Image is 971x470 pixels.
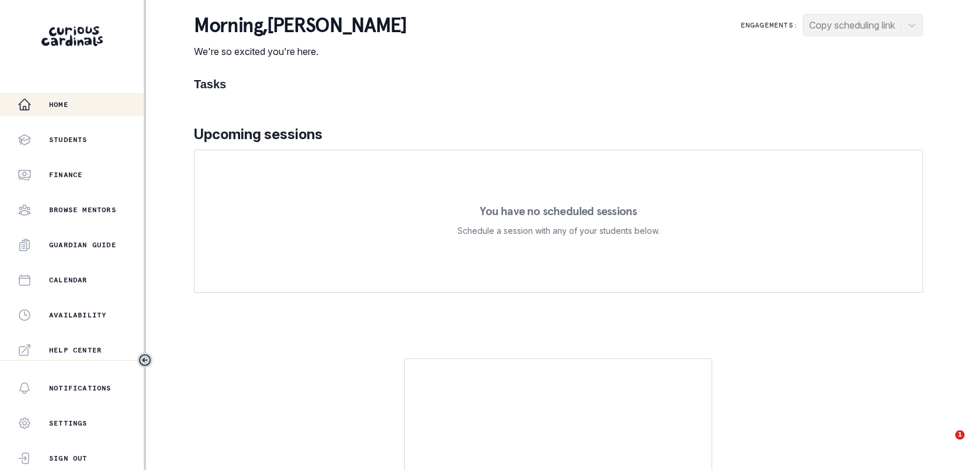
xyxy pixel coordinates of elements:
[480,205,637,217] p: You have no scheduled sessions
[955,430,965,440] span: 1
[49,240,116,250] p: Guardian Guide
[49,454,88,463] p: Sign Out
[49,205,116,215] p: Browse Mentors
[49,383,112,393] p: Notifications
[49,310,106,320] p: Availability
[194,14,406,37] p: morning , [PERSON_NAME]
[49,100,68,109] p: Home
[49,275,88,285] p: Calendar
[49,170,82,179] p: Finance
[194,44,406,58] p: We're so excited you're here.
[741,20,798,30] p: Engagements:
[49,419,88,428] p: Settings
[49,345,102,355] p: Help Center
[194,77,923,91] h1: Tasks
[137,352,152,368] button: Toggle sidebar
[49,135,88,144] p: Students
[41,26,103,46] img: Curious Cardinals Logo
[931,430,959,458] iframe: Intercom live chat
[194,124,923,145] p: Upcoming sessions
[457,224,660,238] p: Schedule a session with any of your students below.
